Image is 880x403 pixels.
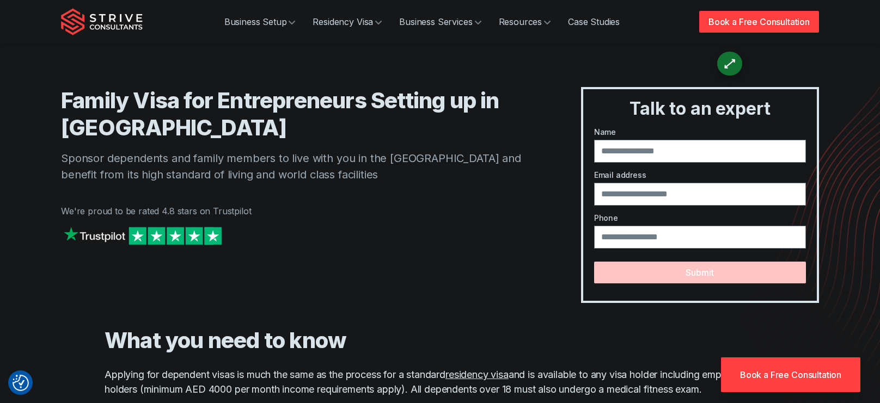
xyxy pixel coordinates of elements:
[594,212,806,224] label: Phone
[61,150,537,183] p: Sponsor dependents and family members to live with you in the [GEOGRAPHIC_DATA] and benefit from ...
[490,11,560,33] a: Resources
[105,367,775,396] p: Applying for dependent visas is much the same as the process for a standard and is available to a...
[13,375,29,391] img: Revisit consent button
[594,169,806,181] label: Email address
[699,11,819,33] a: Book a Free Consultation
[721,357,860,392] a: Book a Free Consultation
[719,53,740,73] div: ⟷
[304,11,390,33] a: Residency Visa
[216,11,304,33] a: Business Setup
[588,98,812,120] h3: Talk to an expert
[61,224,224,247] img: Strive on Trustpilot
[61,87,537,141] h1: Family Visa for Entrepreneurs Setting up in [GEOGRAPHIC_DATA]
[594,262,806,283] button: Submit
[61,204,537,218] p: We're proud to be rated 4.8 stars on Trustpilot
[13,375,29,391] button: Consent Preferences
[559,11,628,33] a: Case Studies
[61,8,143,35] img: Strive Consultants
[445,369,509,380] a: residency visa
[390,11,490,33] a: Business Services
[594,126,806,138] label: Name
[105,327,775,354] h2: What you need to know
